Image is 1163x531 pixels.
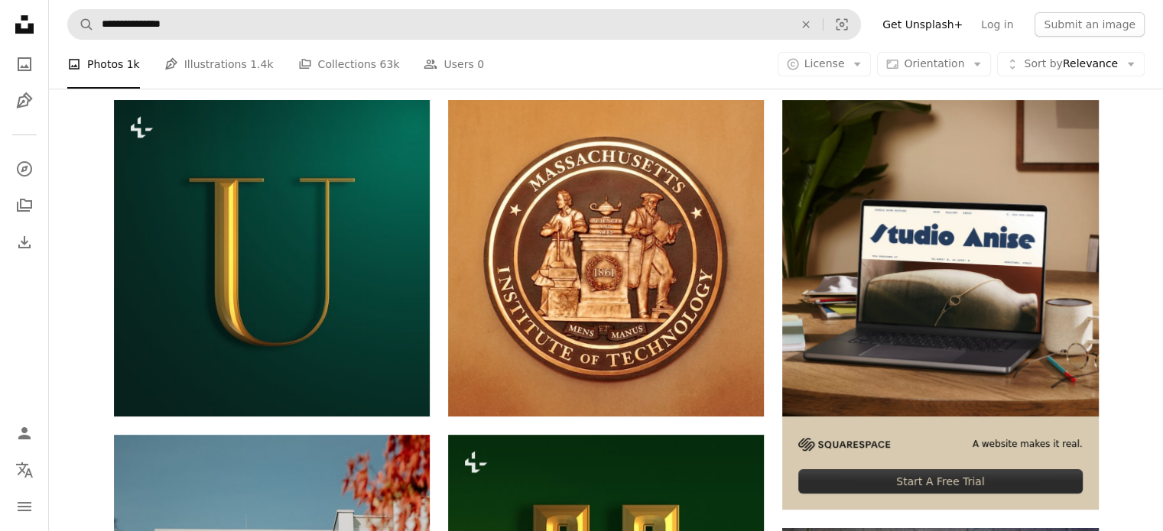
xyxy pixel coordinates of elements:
[448,251,764,264] a: The massachusetts state seal on the wall of a building
[1035,12,1145,37] button: Submit an image
[804,57,845,70] span: License
[164,40,274,89] a: Illustrations 1.4k
[789,10,823,39] button: Clear
[9,227,40,257] a: Download History
[778,52,872,76] button: License
[250,56,273,73] span: 1.4k
[782,100,1098,510] a: A website makes it real.Start A Free Trial
[424,40,484,89] a: Users 0
[798,469,1082,494] div: Start A Free Trial
[477,56,484,73] span: 0
[973,438,1083,451] span: A website makes it real.
[380,56,400,73] span: 63k
[9,491,40,522] button: Menu
[298,40,400,89] a: Collections 63k
[904,57,964,70] span: Orientation
[798,438,890,451] img: file-1705255347840-230a6ab5bca9image
[782,100,1098,416] img: file-1705123271268-c3eaf6a79b21image
[9,190,40,221] a: Collections
[9,418,40,448] a: Log in / Sign up
[873,12,972,37] a: Get Unsplash+
[1024,57,1118,72] span: Relevance
[9,9,40,43] a: Home — Unsplash
[9,455,40,485] button: Language
[997,52,1145,76] button: Sort byRelevance
[114,100,430,416] img: a gold letter u on a green background
[9,49,40,79] a: Photos
[9,154,40,184] a: Explore
[972,12,1022,37] a: Log in
[68,10,94,39] button: Search Unsplash
[67,9,861,40] form: Find visuals sitewide
[1024,57,1062,70] span: Sort by
[448,100,764,416] img: The massachusetts state seal on the wall of a building
[824,10,860,39] button: Visual search
[9,86,40,116] a: Illustrations
[114,251,430,264] a: a gold letter u on a green background
[877,52,991,76] button: Orientation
